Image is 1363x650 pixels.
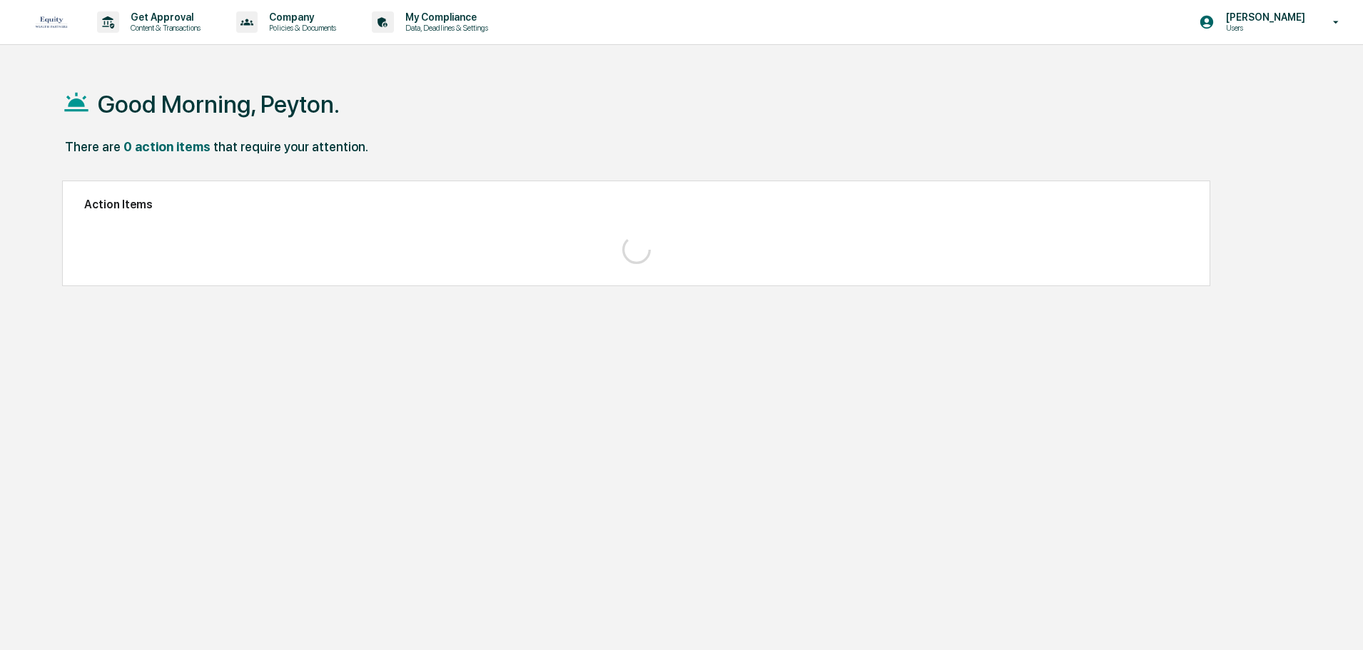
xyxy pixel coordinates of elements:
p: Content & Transactions [119,23,208,33]
p: Get Approval [119,11,208,23]
p: My Compliance [394,11,495,23]
p: Company [258,11,343,23]
h2: Action Items [84,198,1188,211]
div: that require your attention. [213,139,368,154]
div: 0 action items [123,139,211,154]
p: Data, Deadlines & Settings [394,23,495,33]
p: Policies & Documents [258,23,343,33]
div: There are [65,139,121,154]
h1: Good Morning, Peyton. [98,90,340,118]
img: logo [34,14,69,31]
p: [PERSON_NAME] [1215,11,1312,23]
p: Users [1215,23,1312,33]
